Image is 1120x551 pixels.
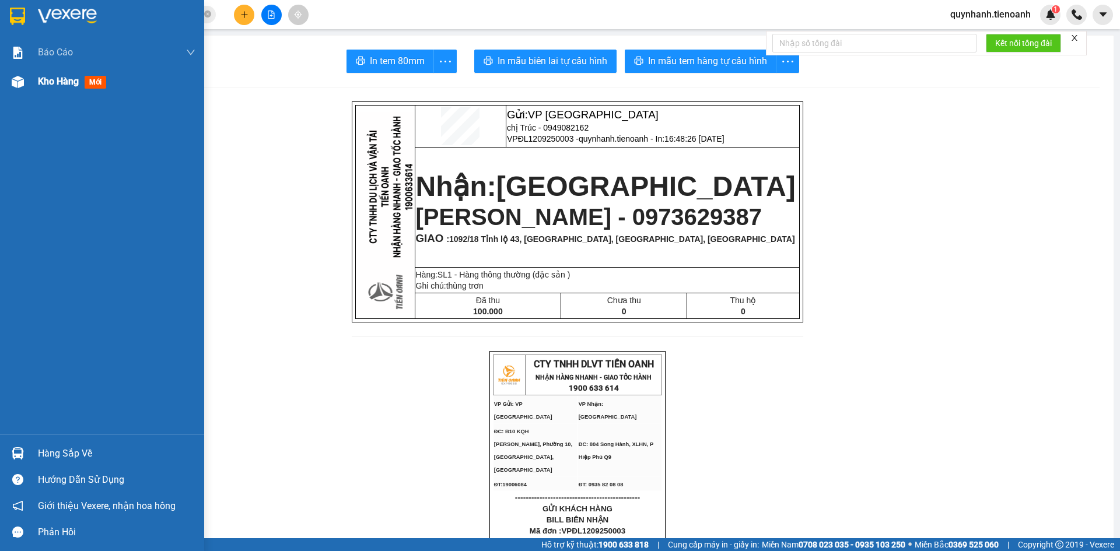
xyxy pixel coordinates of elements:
span: [PERSON_NAME] - 0973629387 [416,204,762,230]
div: Hướng dẫn sử dụng [38,471,195,489]
span: Gửi: [78,6,229,19]
span: 16:48:26 [DATE] [664,134,724,143]
span: quynhanh.tienoanh - In: [579,134,724,143]
span: printer [484,56,493,67]
strong: Nhận: [6,61,306,124]
span: 1 - Hàng thông thường (đặc sản ) [447,270,570,279]
span: VPĐL1209250003 [561,527,625,535]
span: chị Trúc - 0949082162 [507,123,589,132]
span: quynhanh.tienoanh [941,7,1040,22]
span: close [1070,34,1079,42]
span: file-add [267,10,275,19]
span: VP [GEOGRAPHIC_DATA] [99,6,229,19]
strong: NHẬN HÀNG NHANH - GIAO TỐC HÀNH [535,374,652,381]
span: close-circle [204,10,211,17]
strong: 1900 633 818 [598,540,649,549]
button: printerIn mẫu tem hàng tự cấu hình [625,50,776,73]
span: Giới thiệu Vexere, nhận hoa hồng [38,499,176,513]
sup: 1 [1052,5,1060,13]
button: more [433,50,457,73]
span: 0 [622,307,626,316]
img: icon-new-feature [1045,9,1056,20]
span: Cung cấp máy in - giấy in: [668,538,759,551]
span: notification [12,500,23,511]
span: GỬI KHÁCH HÀNG [542,504,612,513]
span: ---------------------------------------------- [515,493,640,502]
span: VP [GEOGRAPHIC_DATA] [528,108,659,121]
button: printerIn tem 80mm [346,50,434,73]
span: Miền Nam [762,538,905,551]
div: Phản hồi [38,524,195,541]
span: ĐC: 804 Song Hành, XLHN, P Hiệp Phú Q9 [579,441,653,460]
span: Báo cáo [38,45,73,59]
button: more [776,50,799,73]
span: 1092/18 Tỉnh lộ 43, [GEOGRAPHIC_DATA], [GEOGRAPHIC_DATA], [GEOGRAPHIC_DATA] [449,234,795,244]
span: 100.000 [473,307,503,316]
span: In mẫu biên lai tự cấu hình [498,54,607,68]
span: [GEOGRAPHIC_DATA] [496,171,796,202]
span: plus [240,10,249,19]
strong: 0369 525 060 [949,540,999,549]
span: aim [294,10,302,19]
span: Đã thu [476,296,500,305]
span: Hàng:SL [416,270,570,279]
span: ĐT:19006084 [494,482,527,487]
span: 0 [741,307,745,316]
span: thùng trơn [446,281,484,290]
span: BILL BIÊN NHẬN [547,515,609,524]
span: VP Nhận: [GEOGRAPHIC_DATA] [579,401,637,420]
img: logo-vxr [10,8,25,25]
span: copyright [1055,541,1063,549]
img: logo [494,360,523,389]
strong: Nhận: [416,171,796,202]
span: more [776,54,799,69]
img: warehouse-icon [12,76,24,88]
span: Miền Bắc [915,538,999,551]
button: file-add [261,5,282,25]
span: VPĐL1209250003 - [78,34,294,54]
button: printerIn mẫu biên lai tự cấu hình [474,50,617,73]
span: caret-down [1098,9,1108,20]
span: CTY TNHH DLVT TIẾN OANH [534,359,654,370]
span: Gửi: [507,108,659,121]
span: Thu hộ [730,296,756,305]
button: caret-down [1093,5,1113,25]
span: quynhanh.tienoanh - In: [78,34,294,54]
span: down [186,48,195,57]
span: printer [634,56,643,67]
span: chị Trúc - 0949082162 [78,22,171,31]
span: In mẫu tem hàng tự cấu hình [648,54,767,68]
span: question-circle [12,474,23,485]
span: Kho hàng [38,76,79,87]
span: | [1007,538,1009,551]
span: In tem 80mm [370,54,425,68]
span: more [434,54,456,69]
span: printer [356,56,365,67]
span: : [443,234,794,244]
input: Nhập số tổng đài [772,34,977,52]
span: 1 [1053,5,1058,13]
strong: 1900 633 614 [569,384,619,392]
span: mới [85,76,106,89]
strong: 0708 023 035 - 0935 103 250 [799,540,905,549]
span: ⚪️ [908,542,912,547]
span: Mã đơn : [530,527,625,535]
span: 16:48:26 [DATE] [78,34,294,54]
span: VP Gửi: VP [GEOGRAPHIC_DATA] [494,401,552,420]
span: Kết nối tổng đài [995,37,1052,50]
span: Chưa thu [607,296,641,305]
span: Ghi chú: [416,281,484,290]
span: | [657,538,659,551]
span: ĐT: 0935 82 08 08 [579,482,624,487]
button: plus [234,5,254,25]
img: warehouse-icon [12,447,24,459]
img: phone-icon [1072,9,1082,20]
span: message [12,527,23,538]
img: solution-icon [12,47,24,59]
div: Hàng sắp về [38,445,195,462]
span: VPĐL1209250003 - [507,134,724,143]
span: ĐC: B10 KQH [PERSON_NAME], Phường 10, [GEOGRAPHIC_DATA], [GEOGRAPHIC_DATA] [494,429,572,473]
button: aim [288,5,309,25]
span: GIAO [416,232,444,244]
span: Hỗ trợ kỹ thuật: [541,538,649,551]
